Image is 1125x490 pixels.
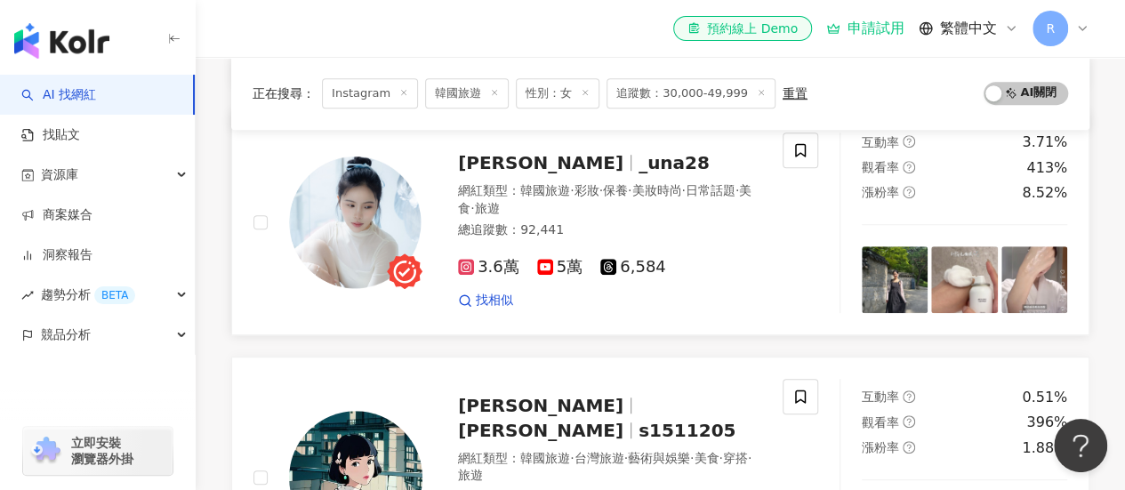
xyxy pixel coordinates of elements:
[903,161,915,173] span: question-circle
[570,451,574,465] span: ·
[639,420,735,441] span: s1511205
[425,78,509,108] span: 韓國旅遊
[783,86,808,100] div: 重置
[931,246,997,312] img: post-image
[607,78,775,108] span: 追蹤數：30,000-49,999
[516,78,599,108] span: 性別：女
[41,315,91,355] span: 競品分析
[862,415,899,430] span: 觀看率
[1026,413,1067,432] div: 396%
[723,451,748,465] span: 穿搭
[520,183,570,197] span: 韓國旅遊
[1022,438,1067,458] div: 1.88%
[458,420,623,441] span: [PERSON_NAME]
[673,16,812,41] a: 預約線上 Demo
[476,292,513,309] span: 找相似
[1001,246,1067,312] img: post-image
[570,183,574,197] span: ·
[574,451,623,465] span: 台灣旅遊
[253,86,315,100] span: 正在搜尋 ：
[603,183,628,197] span: 保養
[41,275,135,315] span: 趨勢分析
[41,155,78,195] span: 資源庫
[21,86,96,104] a: searchAI 找網紅
[458,258,519,277] span: 3.6萬
[862,440,899,454] span: 漲粉率
[231,110,1089,335] a: KOL Avatar[PERSON_NAME]_una28網紅類型：韓國旅遊·彩妝·保養·美妝時尚·日常話題·美食·旅遊總追蹤數：92,4413.6萬5萬6,584找相似互動率question-...
[458,152,623,173] span: [PERSON_NAME]
[903,415,915,428] span: question-circle
[903,390,915,403] span: question-circle
[21,126,80,144] a: 找貼文
[289,156,422,289] img: KOL Avatar
[862,185,899,199] span: 漲粉率
[623,451,627,465] span: ·
[628,183,631,197] span: ·
[71,435,133,467] span: 立即安裝 瀏覽器外掛
[686,183,735,197] span: 日常話題
[21,289,34,301] span: rise
[458,182,761,217] div: 網紅類型 ：
[903,441,915,454] span: question-circle
[21,246,92,264] a: 洞察報告
[458,221,761,239] div: 總追蹤數 ： 92,441
[458,183,751,215] span: 美食
[520,451,570,465] span: 韓國旅遊
[862,135,899,149] span: 互動率
[458,395,623,416] span: [PERSON_NAME]
[23,427,173,475] a: chrome extension立即安裝 瀏覽器外掛
[903,135,915,148] span: question-circle
[470,201,474,215] span: ·
[458,468,483,482] span: 旅遊
[14,23,109,59] img: logo
[322,78,418,108] span: Instagram
[1046,19,1055,38] span: R
[903,186,915,198] span: question-circle
[631,183,681,197] span: 美妝時尚
[694,451,719,465] span: 美食
[826,20,904,37] a: 申請試用
[28,437,63,465] img: chrome extension
[1022,388,1067,407] div: 0.51%
[1022,183,1067,203] div: 8.52%
[639,152,710,173] span: _una28
[537,258,583,277] span: 5萬
[1054,419,1107,472] iframe: Help Scout Beacon - Open
[940,19,997,38] span: 繁體中文
[719,451,722,465] span: ·
[862,390,899,404] span: 互動率
[599,183,602,197] span: ·
[681,183,685,197] span: ·
[600,258,666,277] span: 6,584
[687,20,798,37] div: 預約線上 Demo
[628,451,690,465] span: 藝術與娛樂
[735,183,739,197] span: ·
[862,160,899,174] span: 觀看率
[862,246,928,312] img: post-image
[94,286,135,304] div: BETA
[574,183,599,197] span: 彩妝
[690,451,694,465] span: ·
[1022,133,1067,152] div: 3.71%
[1026,158,1067,178] div: 413%
[458,292,513,309] a: 找相似
[21,206,92,224] a: 商案媒合
[474,201,499,215] span: 旅遊
[748,451,751,465] span: ·
[458,450,761,485] div: 網紅類型 ：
